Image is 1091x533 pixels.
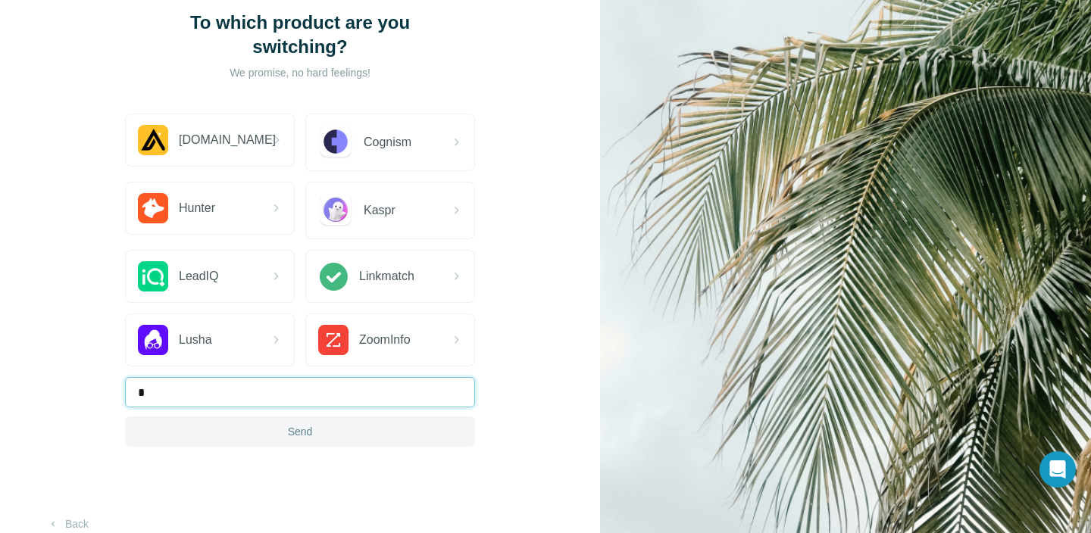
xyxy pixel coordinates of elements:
img: Hunter.io Logo [138,193,168,223]
img: Linkmatch Logo [318,261,349,291]
span: Linkmatch [359,267,414,285]
p: We promise, no hard feelings! [148,65,452,80]
img: Apollo.io Logo [138,125,168,155]
span: Hunter [179,199,215,217]
img: Lusha Logo [138,325,168,355]
h1: To which product are you switching? [148,11,452,59]
span: [DOMAIN_NAME] [179,131,276,149]
span: Kaspr [364,201,395,220]
button: Send [125,416,475,447]
span: Send [288,424,313,439]
img: LeadIQ Logo [138,261,168,291]
span: Lusha [179,331,212,349]
span: ZoomInfo [359,331,411,349]
span: Cognism [364,133,411,151]
div: Open Intercom Messenger [1039,451,1076,488]
span: LeadIQ [179,267,218,285]
img: ZoomInfo Logo [318,325,349,355]
img: Cognism Logo [318,125,353,160]
img: Kaspr Logo [318,193,353,228]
